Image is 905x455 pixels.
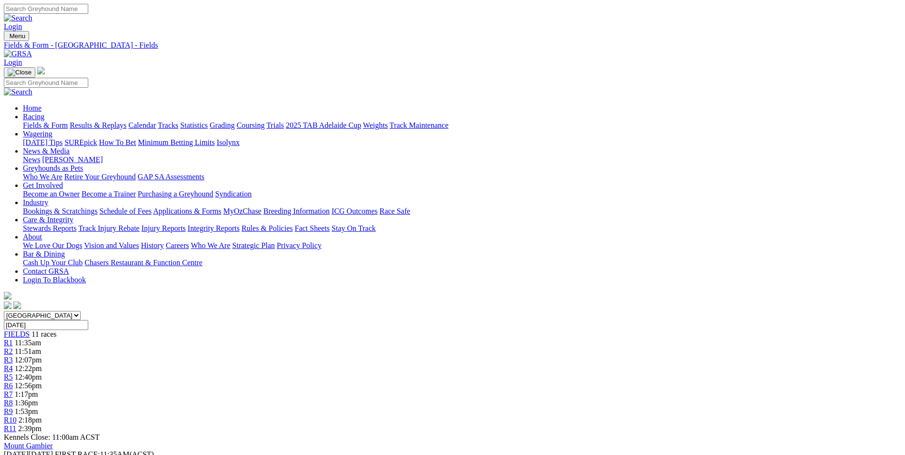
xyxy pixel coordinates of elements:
div: Wagering [23,138,901,147]
span: 11:51am [15,347,41,355]
a: Cash Up Your Club [23,259,83,267]
div: Care & Integrity [23,224,901,233]
div: Get Involved [23,190,901,198]
a: R8 [4,399,13,407]
div: Greyhounds as Pets [23,173,901,181]
img: logo-grsa-white.png [37,67,45,74]
a: Race Safe [379,207,410,215]
a: Isolynx [217,138,239,146]
span: 1:36pm [15,399,38,407]
a: Fact Sheets [295,224,330,232]
a: Bar & Dining [23,250,65,258]
a: Grading [210,121,235,129]
span: 11:35am [15,339,41,347]
a: MyOzChase [223,207,261,215]
a: Become a Trainer [82,190,136,198]
a: Contact GRSA [23,267,69,275]
span: 12:56pm [15,382,42,390]
a: Integrity Reports [187,224,239,232]
div: Racing [23,121,901,130]
a: R5 [4,373,13,381]
a: FIELDS [4,330,30,338]
a: Vision and Values [84,241,139,249]
a: 2025 TAB Adelaide Cup [286,121,361,129]
a: [PERSON_NAME] [42,155,103,164]
a: Greyhounds as Pets [23,164,83,172]
a: Trials [266,121,284,129]
a: Rules & Policies [241,224,293,232]
a: Syndication [215,190,251,198]
a: R2 [4,347,13,355]
a: Retire Your Greyhound [64,173,136,181]
a: Who We Are [191,241,230,249]
img: Close [8,69,31,76]
span: R6 [4,382,13,390]
div: Industry [23,207,901,216]
a: Get Involved [23,181,63,189]
a: Fields & Form - [GEOGRAPHIC_DATA] - Fields [4,41,901,50]
span: 12:40pm [15,373,42,381]
a: Track Maintenance [390,121,448,129]
a: ICG Outcomes [332,207,377,215]
input: Search [4,78,88,88]
a: Become an Owner [23,190,80,198]
a: Mount Gambier [4,442,53,450]
span: 2:18pm [19,416,42,424]
a: Fields & Form [23,121,68,129]
span: 1:53pm [15,407,38,415]
span: R9 [4,407,13,415]
img: twitter.svg [13,301,21,309]
a: Racing [23,113,44,121]
a: Strategic Plan [232,241,275,249]
a: Stay On Track [332,224,375,232]
a: Privacy Policy [277,241,322,249]
a: Wagering [23,130,52,138]
a: Careers [166,241,189,249]
a: History [141,241,164,249]
span: Kennels Close: 11:00am ACST [4,433,100,441]
img: facebook.svg [4,301,11,309]
img: GRSA [4,50,32,58]
div: News & Media [23,155,901,164]
input: Select date [4,320,88,330]
input: Search [4,4,88,14]
img: logo-grsa-white.png [4,292,11,300]
a: Breeding Information [263,207,330,215]
span: 11 races [31,330,56,338]
span: Menu [10,32,25,40]
a: SUREpick [64,138,97,146]
a: Industry [23,198,48,207]
a: Bookings & Scratchings [23,207,97,215]
span: 2:39pm [18,424,42,433]
a: R10 [4,416,17,424]
div: About [23,241,901,250]
a: Injury Reports [141,224,186,232]
a: Schedule of Fees [99,207,151,215]
a: News [23,155,40,164]
img: Search [4,14,32,22]
a: Home [23,104,42,112]
a: R1 [4,339,13,347]
a: Tracks [158,121,178,129]
a: R4 [4,364,13,372]
a: How To Bet [99,138,136,146]
a: We Love Our Dogs [23,241,82,249]
a: Weights [363,121,388,129]
a: Coursing [237,121,265,129]
a: Track Injury Rebate [78,224,139,232]
a: R3 [4,356,13,364]
button: Toggle navigation [4,31,29,41]
a: GAP SA Assessments [138,173,205,181]
a: R7 [4,390,13,398]
img: Search [4,88,32,96]
a: About [23,233,42,241]
span: 12:07pm [15,356,42,364]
